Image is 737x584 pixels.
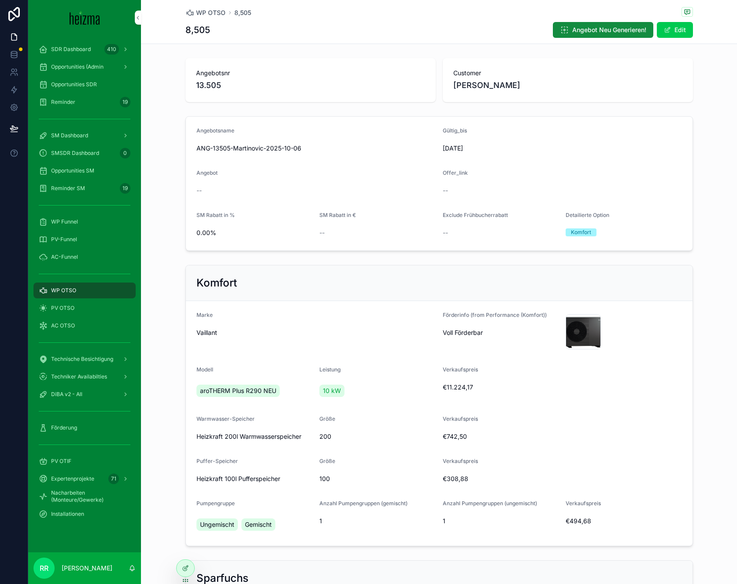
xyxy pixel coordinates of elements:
[51,236,77,243] span: PV-Funnel
[196,228,313,237] span: 0.00%
[571,228,591,236] div: Komfort
[33,128,136,143] a: SM Dashboard
[566,500,601,507] span: Verkaufspreis
[33,369,136,385] a: Techniker Availabilties
[566,517,682,525] span: €494,68
[196,432,301,441] span: Heizkraft 200l Warmwasserspeicher
[51,253,78,261] span: AC-Funnel
[443,458,478,464] span: Verkaufspreis
[196,458,238,464] span: Puffer-Speicher
[553,22,653,38] button: Angebot Neu Generieren!
[319,385,344,397] a: 10 kW
[33,59,136,75] a: Opportunities (Admin
[51,218,78,225] span: WP Funnel
[319,458,335,464] span: Größe
[196,169,218,176] span: Angebot
[443,517,559,525] span: 1
[33,145,136,161] a: SMSDR Dashboard0
[33,506,136,522] a: Installationen
[120,148,130,158] div: 0
[51,356,113,363] span: Technische Besichtigung
[196,415,255,422] span: Warmwasser-Speicher
[33,163,136,179] a: Opportunities SM
[443,312,547,318] span: Förderinfo (from Performance (Komfort))
[51,305,74,312] span: PV OTSO
[33,489,136,504] a: Nacharbeiten (Monteure/Gewerke)
[33,351,136,367] a: Technische Besichtigung
[443,169,468,176] span: Offer_link
[51,287,76,294] span: WP OTSO
[33,471,136,487] a: Expertenprojekte71
[33,41,136,57] a: SDR Dashboard410
[200,520,234,529] span: Ungemischt
[566,212,609,218] span: Detailierte Option
[657,22,693,38] button: Edit
[120,97,130,107] div: 19
[443,127,467,134] span: Gültig_bis
[453,69,682,77] span: Customer
[51,185,85,192] span: Reminder SM
[443,212,508,218] span: Exclude Frühbucherrabatt
[443,328,559,337] span: Voll Förderbar
[196,144,436,153] span: ANG-13505-Martinovic-2025-10-06
[185,8,226,17] a: WP OTSO
[572,26,646,34] span: Angebot Neu Generieren!
[51,391,82,398] span: DiBA v2 - All
[33,249,136,265] a: AC-Funnel
[443,383,682,392] span: €11.224,17
[33,300,136,316] a: PV OTSO
[33,318,136,334] a: AC OTSO
[196,276,237,290] h2: Komfort
[196,500,235,507] span: Pumpengruppe
[443,144,559,153] span: [DATE]
[196,69,425,77] span: Angebotsnr
[196,328,217,337] span: Vaillant
[51,99,75,106] span: Reminder
[33,283,136,298] a: WP OTSO
[196,312,213,318] span: Marke
[453,79,520,92] span: [PERSON_NAME]
[70,11,100,25] img: App logo
[319,432,436,441] span: 200
[33,180,136,196] a: Reminder SM19
[319,500,407,507] span: Anzahl Pumpengruppen (gemischt)
[51,46,91,53] span: SDR Dashboard
[51,373,107,380] span: Techniker Availabilties
[319,228,325,237] span: --
[319,474,436,483] span: 100
[443,366,478,373] span: Verkaufspreis
[51,511,84,518] span: Installationen
[51,322,75,329] span: AC OTSO
[51,63,104,70] span: Opportunities (Admin
[28,35,141,533] div: scrollable content
[33,231,136,247] a: PV-Funnel
[33,420,136,436] a: Förderung
[245,520,272,529] span: Gemischt
[196,8,226,17] span: WP OTSO
[443,186,448,195] span: --
[33,214,136,230] a: WP Funnel
[319,212,356,218] span: SM Rabatt in €
[51,150,99,157] span: SMSDR Dashboard
[443,500,537,507] span: Anzahl Pumpengruppen (ungemischt)
[234,8,251,17] a: 8,505
[196,474,280,483] span: Heizkraft 100l Pufferspeicher
[196,212,235,218] span: SM Rabatt in %
[40,563,48,573] span: RR
[196,79,425,92] span: 13.505
[108,474,119,484] div: 71
[443,432,682,441] span: €742,50
[33,453,136,469] a: PV OTIF
[443,228,448,237] span: --
[51,81,97,88] span: Opportunities SDR
[33,386,136,402] a: DiBA v2 - All
[443,415,478,422] span: Verkaufspreis
[323,386,341,395] span: 10 kW
[196,186,202,195] span: --
[196,127,234,134] span: Angebotsname
[33,77,136,92] a: Opportunities SDR
[104,44,119,55] div: 410
[185,24,210,36] h1: 8,505
[51,475,94,482] span: Expertenprojekte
